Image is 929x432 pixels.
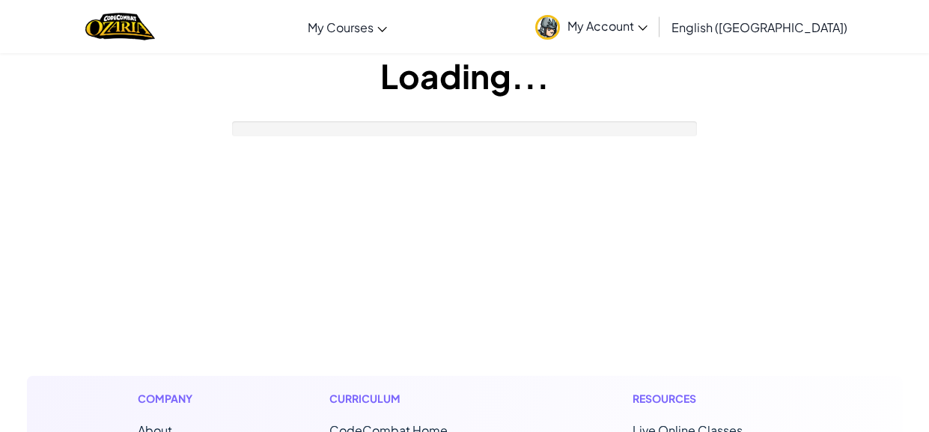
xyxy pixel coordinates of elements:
span: My Account [567,18,648,34]
span: My Courses [308,19,374,35]
h1: Curriculum [329,391,511,407]
h1: Company [138,391,207,407]
a: My Courses [300,7,395,47]
a: My Account [528,3,655,50]
img: Home [85,11,155,42]
a: Ozaria by CodeCombat logo [85,11,155,42]
a: English ([GEOGRAPHIC_DATA]) [664,7,855,47]
img: avatar [535,15,560,40]
span: English ([GEOGRAPHIC_DATA]) [671,19,847,35]
h1: Resources [633,391,792,407]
